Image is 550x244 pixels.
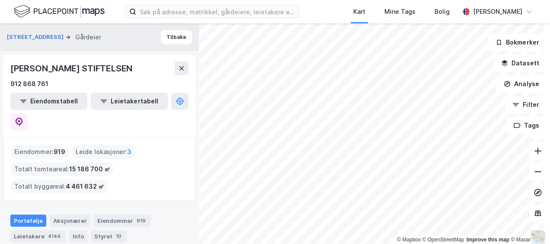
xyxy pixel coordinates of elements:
[91,230,127,242] div: Styret
[11,145,69,159] div: Eiendommer :
[94,215,151,227] div: Eiendommer
[507,202,550,244] div: Kontrollprogram for chat
[69,164,110,174] span: 15 186 700 ㎡
[506,117,547,134] button: Tags
[135,216,147,225] div: 919
[353,6,365,17] div: Kart
[69,230,87,242] div: Info
[397,237,421,243] a: Mapbox
[11,162,114,176] div: Totalt tomteareal :
[473,6,522,17] div: [PERSON_NAME]
[496,75,547,93] button: Analyse
[50,215,90,227] div: Aksjonærer
[10,79,48,89] div: 912 868 761
[10,61,134,75] div: [PERSON_NAME] STIFTELSEN
[161,30,192,44] button: Tilbake
[127,147,131,157] span: 3
[14,4,105,19] img: logo.f888ab2527a4732fd821a326f86c7f29.svg
[136,5,298,18] input: Søk på adresse, matrikkel, gårdeiere, leietakere eller personer
[435,6,450,17] div: Bolig
[10,93,87,110] button: Eiendomstabell
[10,215,46,227] div: Portefølje
[11,180,108,193] div: Totalt byggareal :
[505,96,547,113] button: Filter
[494,55,547,72] button: Datasett
[10,230,66,242] div: Leietakere
[467,237,509,243] a: Improve this map
[72,145,135,159] div: Leide lokasjoner :
[7,33,65,42] button: [STREET_ADDRESS]
[114,232,123,241] div: 10
[422,237,464,243] a: OpenStreetMap
[91,93,168,110] button: Leietakertabell
[384,6,416,17] div: Mine Tags
[46,232,62,241] div: 4144
[507,202,550,244] iframe: Chat Widget
[75,32,101,42] div: Gårdeier
[66,181,104,192] span: 4 461 632 ㎡
[488,34,547,51] button: Bokmerker
[54,147,65,157] span: 919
